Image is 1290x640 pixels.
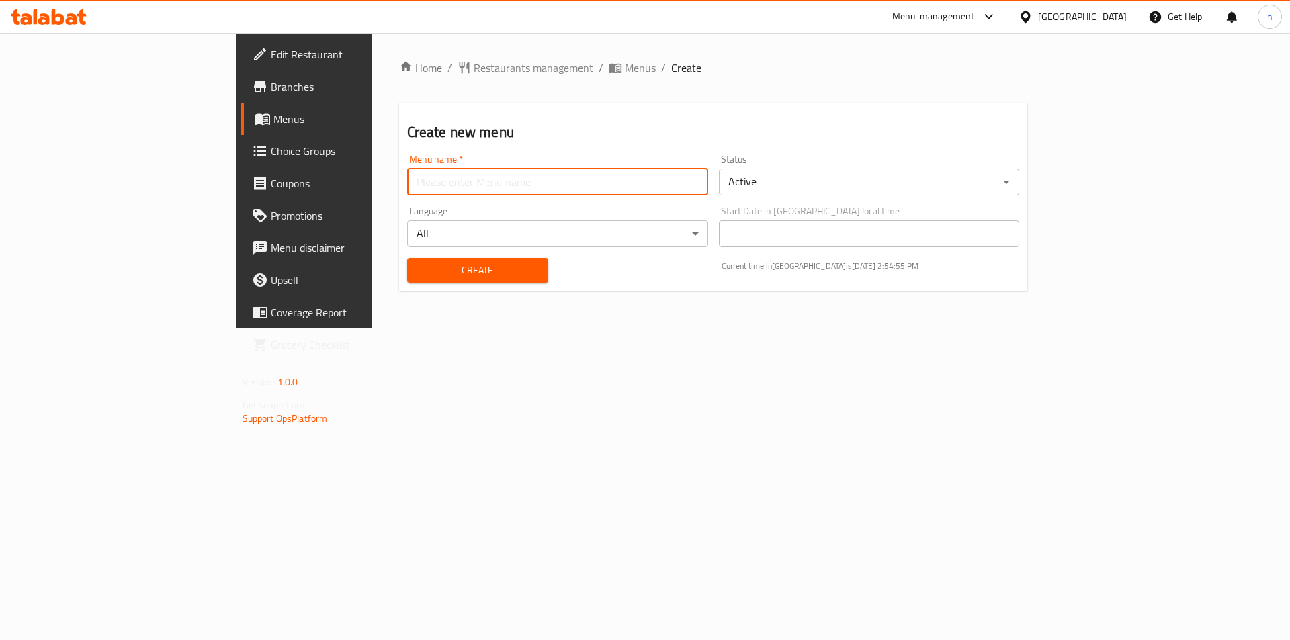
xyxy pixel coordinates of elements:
[241,264,451,296] a: Upsell
[722,260,1020,272] p: Current time in [GEOGRAPHIC_DATA] is [DATE] 2:54:55 PM
[599,60,603,76] li: /
[241,328,451,361] a: Grocery Checklist
[609,60,656,76] a: Menus
[271,79,441,95] span: Branches
[271,336,441,353] span: Grocery Checklist
[1038,9,1127,24] div: [GEOGRAPHIC_DATA]
[418,262,537,279] span: Create
[241,135,451,167] a: Choice Groups
[241,103,451,135] a: Menus
[241,296,451,328] a: Coverage Report
[892,9,975,25] div: Menu-management
[458,60,593,76] a: Restaurants management
[407,169,708,195] input: Please enter Menu name
[241,199,451,232] a: Promotions
[719,169,1020,195] div: Active
[277,373,298,391] span: 1.0.0
[241,38,451,71] a: Edit Restaurant
[661,60,666,76] li: /
[407,258,548,283] button: Create
[243,373,275,391] span: Version:
[407,220,708,247] div: All
[671,60,701,76] span: Create
[474,60,593,76] span: Restaurants management
[271,240,441,256] span: Menu disclaimer
[625,60,656,76] span: Menus
[273,111,441,127] span: Menus
[243,410,328,427] a: Support.OpsPlatform
[271,143,441,159] span: Choice Groups
[271,46,441,62] span: Edit Restaurant
[1267,9,1273,24] span: n
[271,304,441,320] span: Coverage Report
[271,208,441,224] span: Promotions
[271,175,441,191] span: Coupons
[271,272,441,288] span: Upsell
[241,71,451,103] a: Branches
[407,122,1020,142] h2: Create new menu
[399,60,1028,76] nav: breadcrumb
[241,167,451,199] a: Coupons
[241,232,451,264] a: Menu disclaimer
[243,396,304,414] span: Get support on:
